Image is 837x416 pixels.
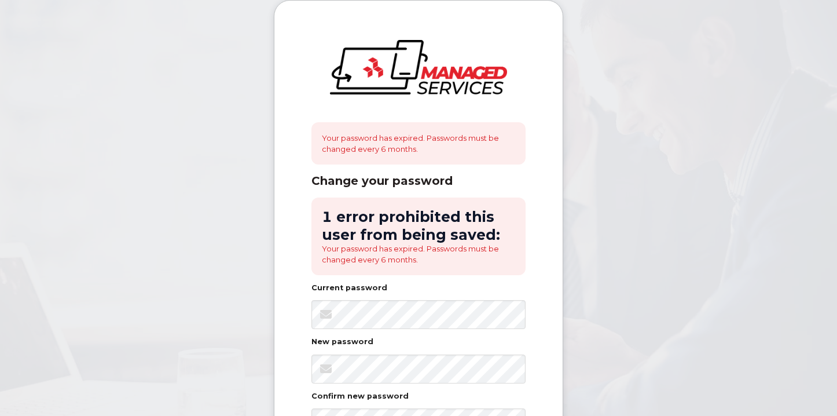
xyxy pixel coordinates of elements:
img: logo-large.png [330,40,507,94]
label: Confirm new password [311,393,409,400]
label: Current password [311,284,387,292]
li: Your password has expired. Passwords must be changed every 6 months. [322,243,515,265]
div: Change your password [311,174,526,188]
h2: 1 error prohibited this user from being saved: [322,208,515,243]
div: Your password has expired. Passwords must be changed every 6 months. [311,122,526,165]
label: New password [311,338,373,346]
